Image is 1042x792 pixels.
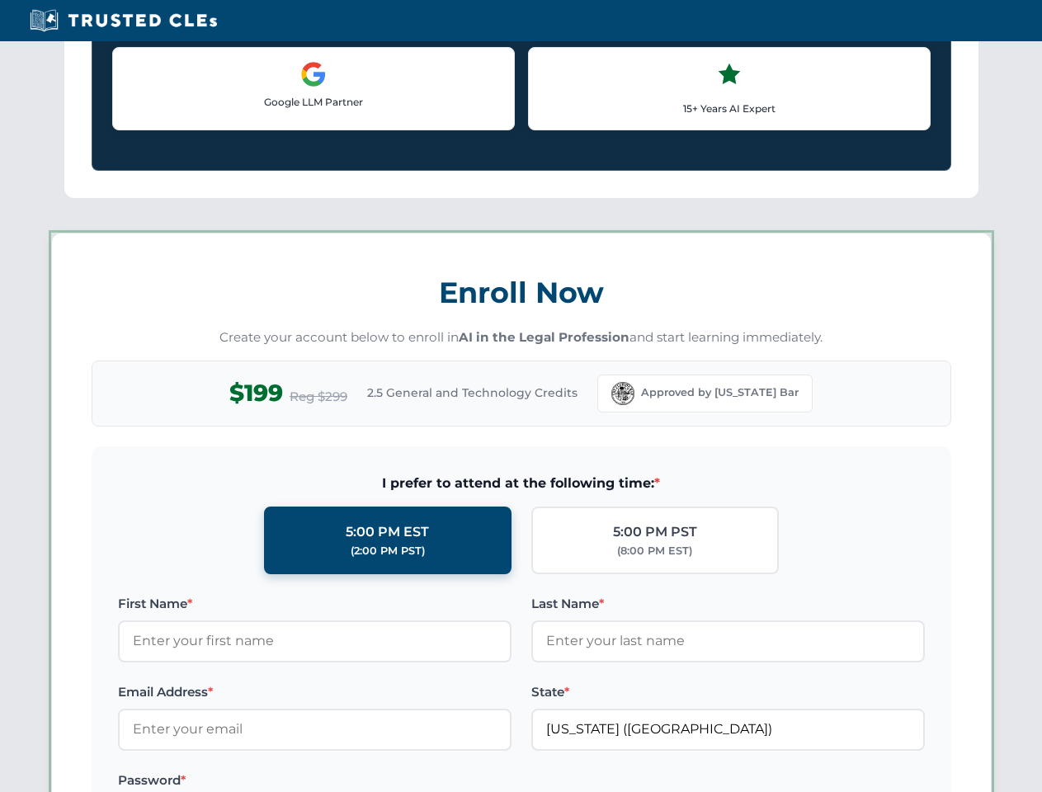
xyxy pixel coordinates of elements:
p: Google LLM Partner [126,94,501,110]
span: Reg $299 [290,387,347,407]
span: 2.5 General and Technology Credits [367,384,578,402]
img: Florida Bar [611,382,634,405]
img: Google [300,61,327,87]
input: Florida (FL) [531,709,925,750]
label: Email Address [118,682,512,702]
div: 5:00 PM EST [346,521,429,543]
div: (8:00 PM EST) [617,543,692,559]
p: 15+ Years AI Expert [542,101,917,116]
label: State [531,682,925,702]
div: 5:00 PM PST [613,521,697,543]
span: I prefer to attend at the following time: [118,473,925,494]
label: Last Name [531,594,925,614]
span: $199 [229,375,283,412]
span: Approved by [US_STATE] Bar [641,384,799,401]
h3: Enroll Now [92,266,951,318]
strong: AI in the Legal Profession [459,329,629,345]
input: Enter your first name [118,620,512,662]
label: Password [118,771,512,790]
p: Create your account below to enroll in and start learning immediately. [92,328,951,347]
label: First Name [118,594,512,614]
div: (2:00 PM PST) [351,543,425,559]
img: Trusted CLEs [25,8,222,33]
input: Enter your email [118,709,512,750]
input: Enter your last name [531,620,925,662]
